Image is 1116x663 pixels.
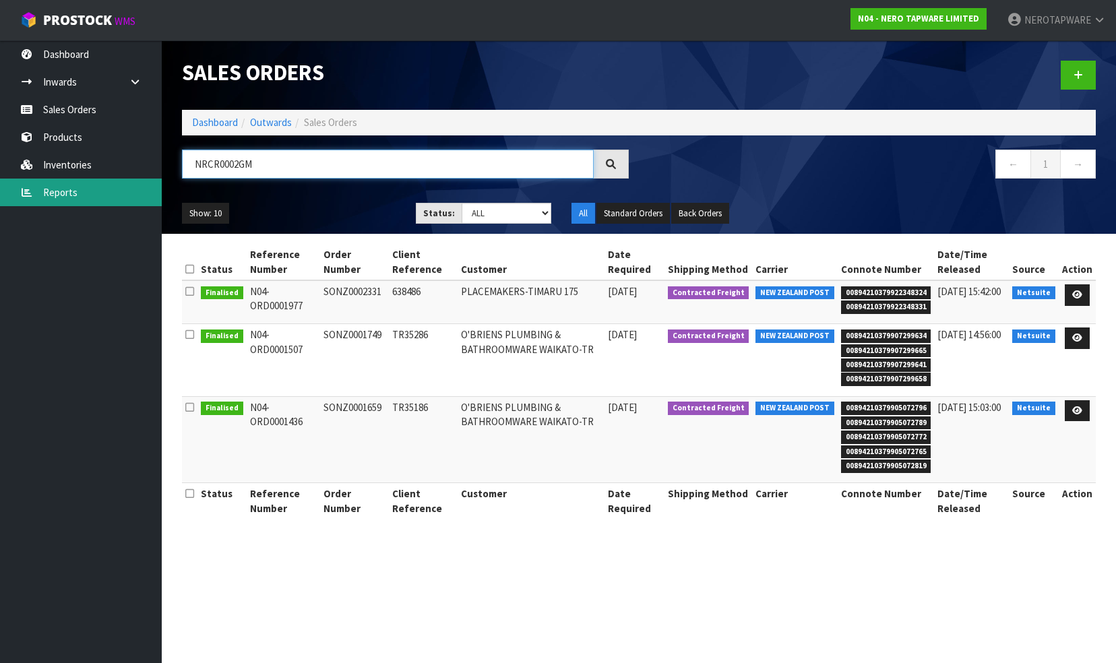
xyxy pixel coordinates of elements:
span: 00894210379907299641 [841,358,931,372]
th: Client Reference [389,483,458,519]
button: Show: 10 [182,203,229,224]
th: Source [1009,483,1059,519]
span: Contracted Freight [668,286,749,300]
a: 1 [1030,150,1061,179]
td: O'BRIENS PLUMBING & BATHROOMWARE WAIKATO-TR [458,396,604,483]
strong: Status: [423,208,455,219]
th: Shipping Method [664,483,753,519]
a: ← [995,150,1031,179]
th: Connote Number [838,244,935,280]
span: 00894210379905072796 [841,402,931,415]
span: [DATE] 15:03:00 [937,401,1001,414]
td: SONZ0001659 [320,396,388,483]
small: WMS [115,15,135,28]
span: Netsuite [1012,329,1055,343]
strong: N04 - NERO TAPWARE LIMITED [858,13,979,24]
span: 00894210379905072789 [841,416,931,430]
span: Sales Orders [304,116,357,129]
button: All [571,203,595,224]
span: ProStock [43,11,112,29]
span: 00894210379907299634 [841,329,931,343]
th: Date/Time Released [934,244,1009,280]
td: N04-ORD0001977 [247,280,321,324]
h1: Sales Orders [182,61,629,85]
td: 638486 [389,280,458,324]
a: → [1060,150,1096,179]
span: [DATE] [608,285,637,298]
td: PLACEMAKERS-TIMARU 175 [458,280,604,324]
th: Client Reference [389,244,458,280]
span: 00894210379922348324 [841,286,931,300]
th: Customer [458,483,604,519]
span: Finalised [201,329,243,343]
span: Contracted Freight [668,402,749,415]
span: [DATE] 15:42:00 [937,285,1001,298]
th: Connote Number [838,483,935,519]
span: Netsuite [1012,402,1055,415]
span: NEW ZEALAND POST [755,286,834,300]
span: [DATE] 14:56:00 [937,328,1001,341]
th: Reference Number [247,244,321,280]
th: Status [197,483,247,519]
span: Finalised [201,402,243,415]
span: 00894210379905072765 [841,445,931,459]
a: Outwards [250,116,292,129]
img: cube-alt.png [20,11,37,28]
span: [DATE] [608,401,637,414]
td: SONZ0002331 [320,280,388,324]
th: Order Number [320,244,388,280]
td: O'BRIENS PLUMBING & BATHROOMWARE WAIKATO-TR [458,324,604,396]
th: Customer [458,244,604,280]
th: Action [1059,483,1096,519]
span: 00894210379907299665 [841,344,931,358]
th: Carrier [752,244,838,280]
th: Date Required [604,244,664,280]
input: Search sales orders [182,150,594,179]
th: Status [197,244,247,280]
nav: Page navigation [649,150,1096,183]
td: TR35286 [389,324,458,396]
span: Finalised [201,286,243,300]
span: NEW ZEALAND POST [755,329,834,343]
th: Shipping Method [664,244,753,280]
th: Date Required [604,483,664,519]
a: Dashboard [192,116,238,129]
th: Source [1009,244,1059,280]
td: TR35186 [389,396,458,483]
span: NEROTAPWARE [1024,13,1091,26]
span: 00894210379905072772 [841,431,931,444]
button: Back Orders [671,203,729,224]
th: Order Number [320,483,388,519]
th: Reference Number [247,483,321,519]
th: Date/Time Released [934,483,1009,519]
span: 00894210379922348331 [841,301,931,314]
span: NEW ZEALAND POST [755,402,834,415]
span: Contracted Freight [668,329,749,343]
span: 00894210379907299658 [841,373,931,386]
td: N04-ORD0001436 [247,396,321,483]
span: 00894210379905072819 [841,460,931,473]
button: Standard Orders [596,203,670,224]
span: Netsuite [1012,286,1055,300]
span: [DATE] [608,328,637,341]
th: Carrier [752,483,838,519]
td: N04-ORD0001507 [247,324,321,396]
th: Action [1059,244,1096,280]
td: SONZ0001749 [320,324,388,396]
